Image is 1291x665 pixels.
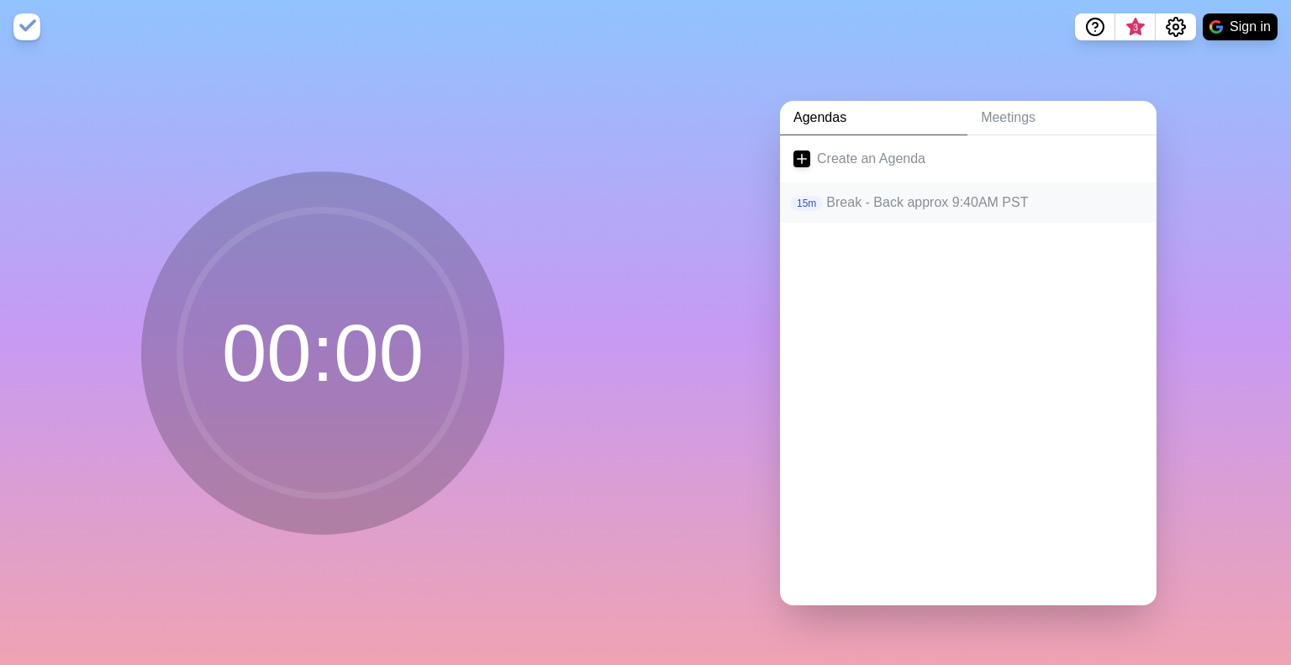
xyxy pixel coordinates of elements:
button: What’s new [1115,13,1156,40]
button: Help [1075,13,1115,40]
a: Meetings [967,101,1157,135]
p: Break - Back approx 9:40AM PST [826,193,1143,213]
a: Create an Agenda [780,135,1157,182]
img: timeblocks logo [13,13,40,40]
span: 3 [1129,21,1142,34]
button: Sign in [1203,13,1278,40]
a: Agendas [780,101,967,135]
button: Settings [1156,13,1196,40]
img: google logo [1209,20,1223,34]
p: 15m [790,196,823,211]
